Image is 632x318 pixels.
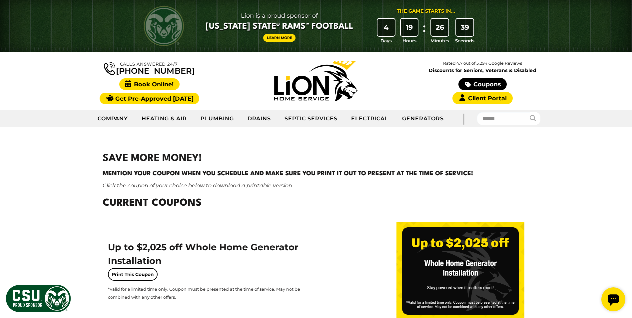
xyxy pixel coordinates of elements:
img: Lion Home Service [274,61,357,101]
h4: Mention your coupon when you schedule and make sure you print it out to present at the time of se... [103,169,530,178]
span: Discounts for Seniors, Veterans & Disabled [401,68,565,73]
div: 4 [377,19,395,36]
a: Company [91,110,135,127]
a: Electrical [344,110,396,127]
span: Hours [402,37,416,44]
span: Days [380,37,392,44]
div: 39 [456,19,473,36]
span: [US_STATE] State® Rams™ Football [206,21,353,32]
a: Drains [241,110,278,127]
span: Book Online! [119,78,180,90]
div: | [450,110,477,127]
span: *Valid for a limited time only. Coupon must be presented at the time of service. May not be combi... [108,287,300,300]
a: Heating & Air [135,110,194,127]
span: Up to $2,025 off Whole Home Generator Installation [108,242,299,266]
a: Get Pre-Approved [DATE] [100,93,199,104]
em: Click the coupon of your choice below to download a printable version. [103,182,293,189]
span: Lion is a proud sponsor of [206,10,353,21]
a: Print This Coupon [108,268,158,281]
span: Minutes [430,37,449,44]
h2: Current Coupons [103,196,530,211]
div: : [421,19,427,44]
img: CSU Rams logo [144,6,184,46]
p: Rated 4.7 out of 5,294 Google Reviews [399,60,566,67]
a: Client Portal [452,92,512,104]
div: 26 [431,19,448,36]
div: 19 [401,19,418,36]
div: The Game Starts in... [397,8,455,15]
strong: SAVE MORE MONEY! [103,154,202,163]
a: [PHONE_NUMBER] [104,61,195,75]
div: Open chat widget [3,3,27,27]
img: CSU Sponsor Badge [5,284,72,313]
a: Septic Services [278,110,344,127]
a: Learn More [263,34,296,42]
a: Generators [395,110,450,127]
a: Coupons [458,78,506,90]
span: Seconds [455,37,474,44]
a: Plumbing [194,110,241,127]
